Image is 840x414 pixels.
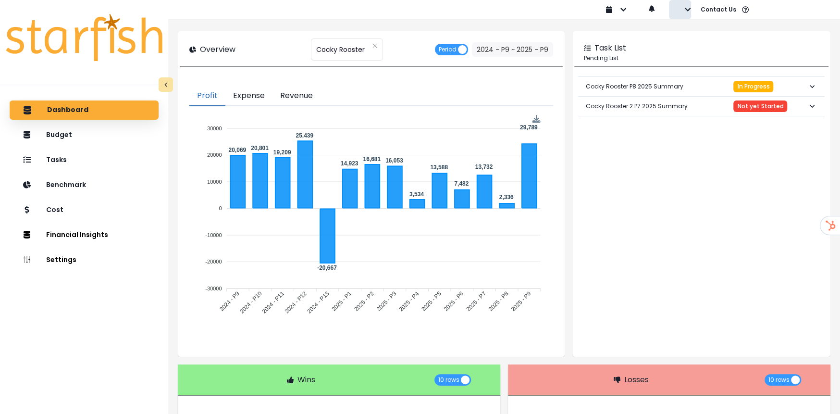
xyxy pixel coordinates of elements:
tspan: 2025 - P6 [443,290,465,313]
p: Dashboard [47,106,88,114]
span: Cocky Rooster [316,39,365,60]
p: Cost [46,206,63,214]
button: Tasks [10,151,159,170]
button: Benchmark [10,176,159,195]
tspan: -20000 [205,259,222,264]
button: Financial Insights [10,226,159,245]
p: Wins [297,374,315,386]
tspan: 2025 - P4 [397,290,420,313]
span: 10 rows [438,374,459,386]
tspan: 2025 - P2 [353,290,375,313]
button: Budget [10,125,159,145]
p: Pending List [584,54,819,63]
tspan: 2025 - P5 [420,290,443,313]
tspan: 2025 - P3 [375,290,398,313]
svg: close [372,43,378,49]
div: Menu [532,115,540,123]
tspan: 2024 - P10 [238,290,263,315]
tspan: 20000 [207,152,222,158]
button: Settings [10,251,159,270]
p: Task List [594,42,626,54]
p: Budget [46,131,72,139]
p: Overview [200,44,235,55]
tspan: 30000 [207,125,222,131]
tspan: 2025 - P8 [487,290,510,313]
button: Cost [10,201,159,220]
tspan: 10000 [207,179,222,185]
p: Losses [624,374,649,386]
button: Cocky Rooster P8 2025 SummaryIn Progress [578,77,825,96]
button: Clear [372,41,378,50]
span: 10 rows [768,374,790,386]
button: 2024 - P9 ~ 2025 - P9 [472,42,553,57]
tspan: 0 [219,205,222,211]
p: Cocky Rooster P8 2025 Summary [586,75,683,99]
tspan: 2025 - P9 [510,290,532,313]
button: Revenue [272,86,321,106]
button: Cocky Rooster 2 P7 2025 SummaryNot yet Started [578,97,825,116]
tspan: 2025 - P7 [465,290,487,313]
tspan: -10000 [205,232,222,238]
tspan: 2024 - P13 [306,290,331,315]
button: Dashboard [10,100,159,120]
tspan: 2024 - P9 [218,290,241,313]
tspan: -30000 [205,286,222,291]
span: In Progress [737,83,769,90]
p: Tasks [46,156,67,164]
span: Period [439,44,457,55]
p: Cocky Rooster 2 P7 2025 Summary [586,94,688,118]
tspan: 2025 - P1 [330,290,353,313]
img: Download Profit [532,115,540,123]
button: Expense [225,86,272,106]
tspan: 2024 - P12 [283,290,308,315]
button: Profit [189,86,225,106]
tspan: 2024 - P11 [260,290,285,315]
span: Not yet Started [737,103,783,110]
p: Benchmark [46,181,86,189]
